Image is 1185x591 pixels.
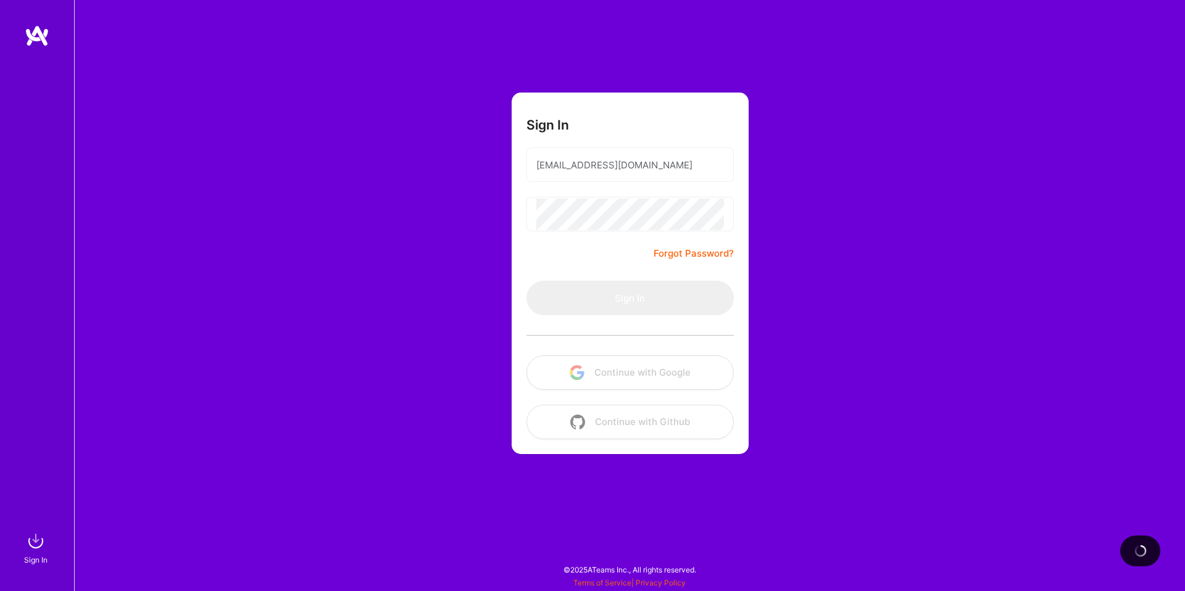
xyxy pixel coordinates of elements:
[573,578,631,587] a: Terms of Service
[636,578,686,587] a: Privacy Policy
[526,405,734,439] button: Continue with Github
[26,529,48,566] a: sign inSign In
[24,553,48,566] div: Sign In
[654,246,734,261] a: Forgot Password?
[526,281,734,315] button: Sign In
[570,415,585,429] img: icon
[536,149,724,181] input: Email...
[25,25,49,47] img: logo
[23,529,48,553] img: sign in
[74,554,1185,585] div: © 2025 ATeams Inc., All rights reserved.
[570,365,584,380] img: icon
[526,355,734,390] button: Continue with Google
[1133,543,1148,558] img: loading
[526,117,569,133] h3: Sign In
[573,578,686,587] span: |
